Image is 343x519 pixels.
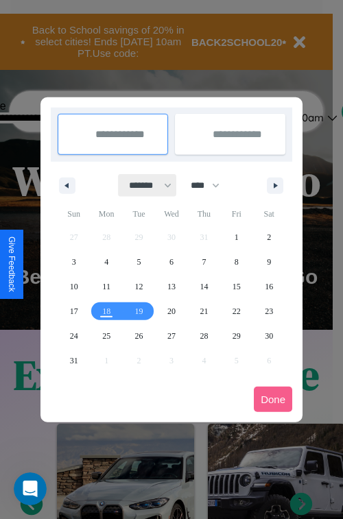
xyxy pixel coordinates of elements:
[102,274,110,299] span: 11
[90,299,122,324] button: 18
[169,250,174,274] span: 6
[72,250,76,274] span: 3
[254,387,292,412] button: Done
[123,250,155,274] button: 5
[235,250,239,274] span: 8
[90,274,122,299] button: 11
[58,250,90,274] button: 3
[235,225,239,250] span: 1
[220,299,252,324] button: 22
[155,203,187,225] span: Wed
[123,203,155,225] span: Tue
[265,274,273,299] span: 16
[104,250,108,274] span: 4
[188,250,220,274] button: 7
[188,299,220,324] button: 21
[220,203,252,225] span: Fri
[267,225,271,250] span: 2
[70,348,78,373] span: 31
[135,324,143,348] span: 26
[202,250,206,274] span: 7
[135,299,143,324] span: 19
[155,250,187,274] button: 6
[58,324,90,348] button: 24
[200,324,208,348] span: 28
[253,250,285,274] button: 9
[267,250,271,274] span: 9
[200,274,208,299] span: 14
[90,250,122,274] button: 4
[102,299,110,324] span: 18
[58,274,90,299] button: 10
[123,324,155,348] button: 26
[137,250,141,274] span: 5
[167,299,176,324] span: 20
[7,237,16,292] div: Give Feedback
[220,274,252,299] button: 15
[102,324,110,348] span: 25
[220,225,252,250] button: 1
[265,324,273,348] span: 30
[220,250,252,274] button: 8
[58,299,90,324] button: 17
[14,472,47,505] iframe: Intercom live chat
[233,299,241,324] span: 22
[253,225,285,250] button: 2
[70,324,78,348] span: 24
[253,324,285,348] button: 30
[155,274,187,299] button: 13
[70,299,78,324] span: 17
[70,274,78,299] span: 10
[58,203,90,225] span: Sun
[188,274,220,299] button: 14
[155,299,187,324] button: 20
[233,274,241,299] span: 15
[123,274,155,299] button: 12
[90,203,122,225] span: Mon
[167,274,176,299] span: 13
[253,299,285,324] button: 23
[123,299,155,324] button: 19
[200,299,208,324] span: 21
[188,324,220,348] button: 28
[220,324,252,348] button: 29
[135,274,143,299] span: 12
[188,203,220,225] span: Thu
[265,299,273,324] span: 23
[167,324,176,348] span: 27
[58,348,90,373] button: 31
[90,324,122,348] button: 25
[253,274,285,299] button: 16
[155,324,187,348] button: 27
[253,203,285,225] span: Sat
[233,324,241,348] span: 29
